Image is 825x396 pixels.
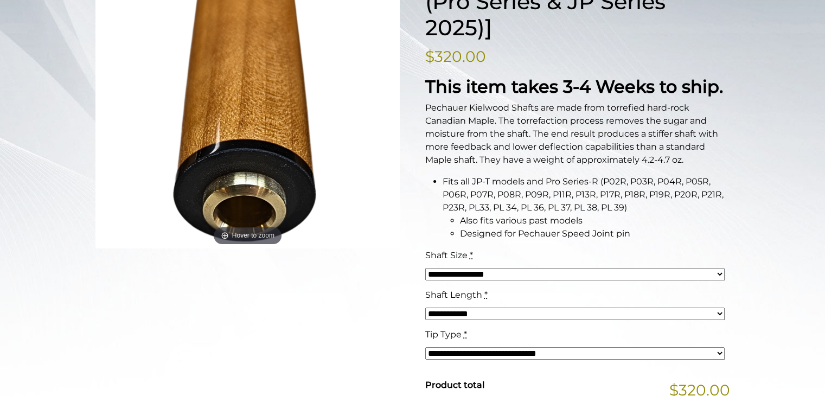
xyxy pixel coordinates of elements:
[425,47,434,66] span: $
[460,227,730,240] li: Designed for Pechauer Speed Joint pin
[425,329,462,340] span: Tip Type
[425,290,482,300] span: Shaft Length
[484,290,488,300] abbr: required
[443,175,730,240] li: Fits all JP-T models and Pro Series-R (P02R, P03R, P04R, P05R, P06R, P07R, P08R, P09R, P11R, P13R...
[460,214,730,227] li: Also fits various past models
[425,380,484,390] span: Product total
[464,329,467,340] abbr: required
[425,250,468,260] span: Shaft Size
[425,47,486,66] bdi: 320.00
[470,250,473,260] abbr: required
[425,101,730,167] p: Pechauer Kielwood Shafts are made from torrefied hard-rock Canadian Maple. The torrefaction proce...
[425,76,723,97] strong: This item takes 3-4 Weeks to ship.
